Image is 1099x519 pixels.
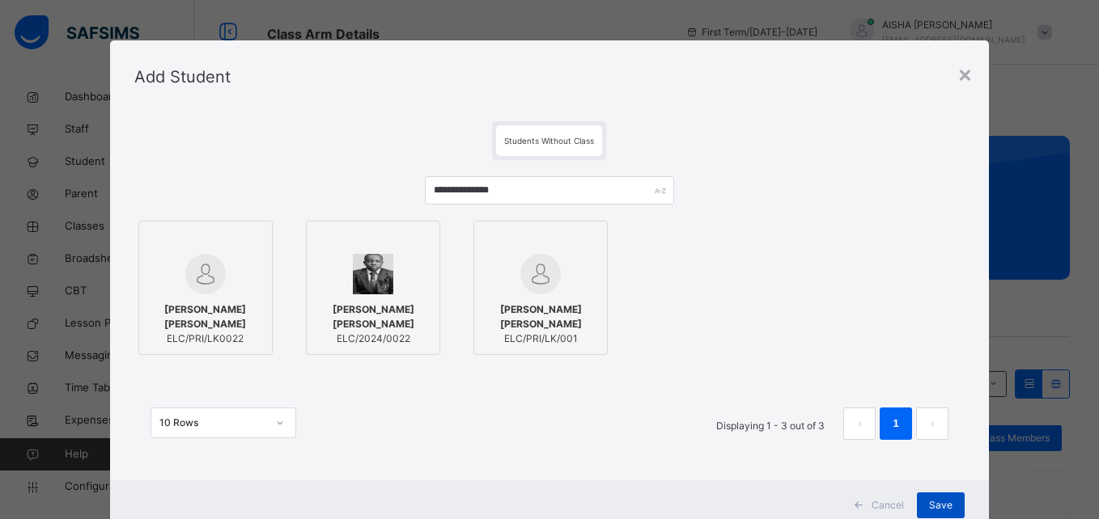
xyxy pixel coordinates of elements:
span: Students Without Class [504,136,594,146]
button: prev page [843,407,876,440]
button: next page [916,407,948,440]
div: × [957,57,973,91]
span: [PERSON_NAME] [PERSON_NAME] [482,302,599,331]
img: default.svg [520,254,561,294]
span: [PERSON_NAME] [PERSON_NAME] [147,302,264,331]
span: [PERSON_NAME] [PERSON_NAME] [315,302,431,331]
div: 10 Rows [159,416,266,430]
img: default.svg [185,254,226,294]
a: 1 [889,413,904,434]
li: Displaying 1 - 3 out of 3 [704,407,837,440]
span: ELC/2024/0022 [315,331,431,346]
img: ELC_2024_0022.png [353,254,393,294]
span: Add Student [134,67,231,86]
li: 1 [880,407,912,440]
span: Cancel [872,498,904,513]
li: 下一页 [916,407,948,440]
li: 上一页 [843,407,876,440]
span: Save [929,498,953,513]
span: ELC/PRI/LK0022 [147,331,264,346]
span: ELC/PRI/LK/001 [482,331,599,346]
